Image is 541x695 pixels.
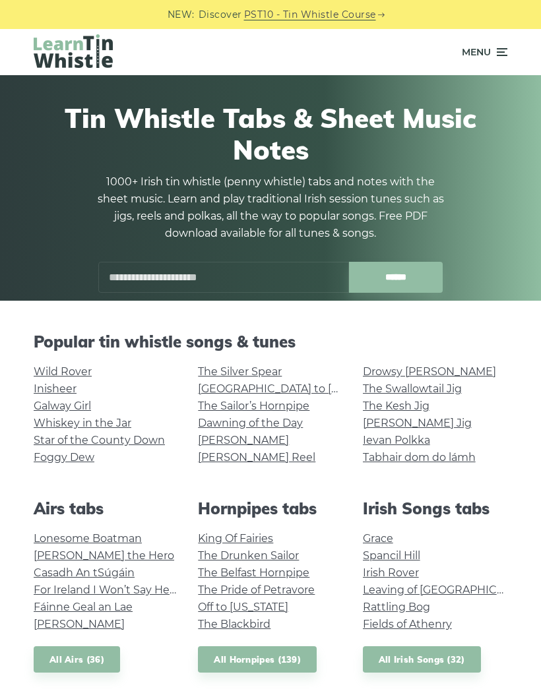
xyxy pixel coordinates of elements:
[34,618,125,630] a: [PERSON_NAME]
[198,566,309,579] a: The Belfast Hornpipe
[34,451,94,464] a: Foggy Dew
[198,549,299,562] a: The Drunken Sailor
[198,601,288,613] a: Off to [US_STATE]
[34,601,133,613] a: Fáinne Geal an Lae
[34,646,120,673] a: All Airs (36)
[34,532,142,545] a: Lonesome Boatman
[198,417,303,429] a: Dawning of the Day
[363,601,430,613] a: Rattling Bog
[198,451,315,464] a: [PERSON_NAME] Reel
[198,434,289,446] a: [PERSON_NAME]
[363,499,507,518] h2: Irish Songs tabs
[92,173,449,242] p: 1000+ Irish tin whistle (penny whistle) tabs and notes with the sheet music. Learn and play tradi...
[198,584,315,596] a: The Pride of Petravore
[198,382,441,395] a: [GEOGRAPHIC_DATA] to [GEOGRAPHIC_DATA]
[363,417,472,429] a: [PERSON_NAME] Jig
[34,584,208,596] a: For Ireland I Won’t Say Her Name
[34,102,507,166] h1: Tin Whistle Tabs & Sheet Music Notes
[363,549,420,562] a: Spancil Hill
[462,36,491,69] span: Menu
[198,400,309,412] a: The Sailor’s Hornpipe
[34,417,131,429] a: Whiskey in the Jar
[363,451,476,464] a: Tabhair dom do lámh
[363,434,430,446] a: Ievan Polkka
[34,34,113,68] img: LearnTinWhistle.com
[363,532,393,545] a: Grace
[34,566,135,579] a: Casadh An tSúgáin
[34,365,92,378] a: Wild Rover
[363,382,462,395] a: The Swallowtail Jig
[198,365,282,378] a: The Silver Spear
[363,584,533,596] a: Leaving of [GEOGRAPHIC_DATA]
[198,646,317,673] a: All Hornpipes (139)
[363,618,452,630] a: Fields of Athenry
[363,566,419,579] a: Irish Rover
[363,400,430,412] a: The Kesh Jig
[34,549,174,562] a: [PERSON_NAME] the Hero
[34,382,77,395] a: Inisheer
[34,434,165,446] a: Star of the County Down
[198,499,342,518] h2: Hornpipes tabs
[34,332,507,351] h2: Popular tin whistle songs & tunes
[34,400,91,412] a: Galway Girl
[363,646,481,673] a: All Irish Songs (32)
[198,618,270,630] a: The Blackbird
[34,499,178,518] h2: Airs tabs
[363,365,496,378] a: Drowsy [PERSON_NAME]
[198,532,273,545] a: King Of Fairies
